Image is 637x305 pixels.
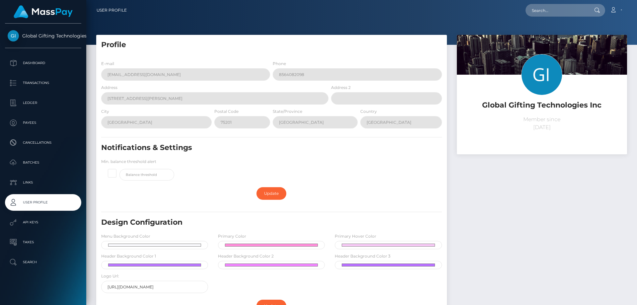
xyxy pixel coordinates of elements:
[218,233,246,239] label: Primary Color
[8,158,79,168] p: Batches
[101,233,150,239] label: Menu Background Color
[101,85,117,91] label: Address
[101,40,442,50] h5: Profile
[462,115,622,131] p: Member since [DATE]
[360,109,377,114] label: Country
[5,33,81,39] span: Global Gifting Technologies Inc
[8,138,79,148] p: Cancellations
[526,4,588,17] input: Search...
[5,75,81,91] a: Transactions
[101,109,109,114] label: City
[97,3,127,17] a: User Profile
[8,178,79,188] p: Links
[101,61,114,67] label: E-mail
[8,257,79,267] p: Search
[256,187,286,200] a: Update
[8,237,79,247] p: Taxes
[5,95,81,111] a: Ledger
[335,253,390,259] label: Header Background Color 3
[5,114,81,131] a: Payees
[101,217,387,228] h5: Design Configuration
[335,233,376,239] label: Primary Hover Color
[101,143,387,153] h5: Notifications & Settings
[5,154,81,171] a: Batches
[14,5,73,18] img: MassPay Logo
[8,197,79,207] p: User Profile
[101,159,156,165] label: Min. balance threshold alert
[8,118,79,128] p: Payees
[218,253,274,259] label: Header Background Color 2
[273,109,302,114] label: State/Province
[101,253,156,259] label: Header Background Color 1
[5,134,81,151] a: Cancellations
[8,30,19,41] img: Global Gifting Technologies Inc
[8,58,79,68] p: Dashboard
[214,109,239,114] label: Postal Code
[462,100,622,111] h5: Global Gifting Technologies Inc
[5,254,81,270] a: Search
[273,61,286,67] label: Phone
[5,55,81,71] a: Dashboard
[331,85,351,91] label: Address 2
[457,35,627,148] img: ...
[101,273,119,279] label: Logo Url:
[5,234,81,251] a: Taxes
[5,194,81,211] a: User Profile
[8,98,79,108] p: Ledger
[8,217,79,227] p: API Keys
[5,174,81,191] a: Links
[5,214,81,231] a: API Keys
[8,78,79,88] p: Transactions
